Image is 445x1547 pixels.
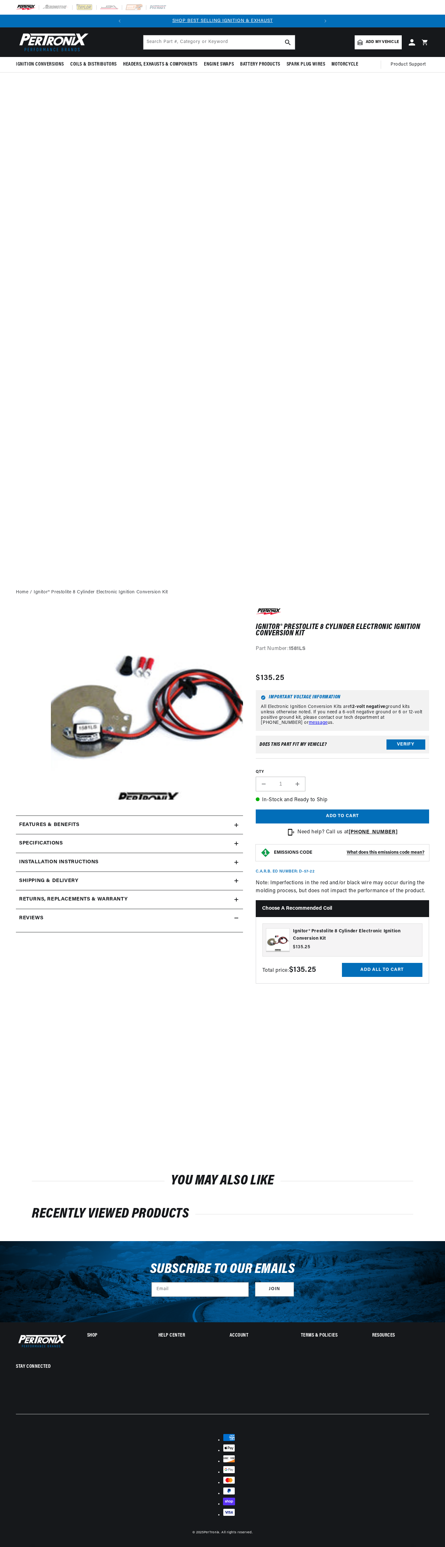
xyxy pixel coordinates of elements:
small: © 2025 . [192,1531,220,1534]
span: Coils & Distributors [70,61,117,68]
button: Translation missing: en.sections.announcements.next_announcement [319,15,332,27]
button: Add to cart [256,809,429,824]
h3: Subscribe to our emails [150,1263,295,1275]
summary: Resources [372,1333,429,1338]
p: Need help? Call us at [297,828,398,837]
summary: Installation instructions [16,853,243,872]
span: Ignition Conversions [16,61,64,68]
a: message [309,720,328,725]
span: Motorcycle [331,61,358,68]
span: $135.25 [256,672,284,684]
h2: Installation instructions [19,858,99,866]
summary: Reviews [16,909,243,928]
span: $135.25 [293,944,310,950]
button: search button [281,35,295,49]
summary: Headers, Exhausts & Components [120,57,201,72]
summary: Coils & Distributors [67,57,120,72]
span: Product Support [391,61,426,68]
summary: Help Center [158,1333,215,1338]
div: Does This part fit My vehicle? [260,742,327,747]
p: C.A.R.B. EO Number: D-57-22 [256,869,315,874]
summary: Ignition Conversions [16,57,67,72]
summary: Shipping & Delivery [16,872,243,890]
nav: breadcrumbs [16,589,429,596]
div: Announcement [126,18,319,25]
h6: Important Voltage Information [261,695,424,700]
a: [PHONE_NUMBER] [349,830,398,835]
h2: You may also like [32,1175,413,1187]
strong: $135.25 [289,966,316,974]
a: Ignitor® Prestolite 8 Cylinder Electronic Ignition Conversion Kit [34,589,168,596]
a: Home [16,589,28,596]
button: Add all to cart [342,963,422,977]
summary: Account [230,1333,287,1338]
a: SHOP BEST SELLING IGNITION & EXHAUST [172,18,273,23]
summary: Battery Products [237,57,283,72]
summary: Terms & policies [301,1333,358,1338]
h2: Returns, Replacements & Warranty [19,895,128,904]
summary: Returns, Replacements & Warranty [16,890,243,909]
summary: Motorcycle [328,57,361,72]
h1: Ignitor® Prestolite 8 Cylinder Electronic Ignition Conversion Kit [256,624,429,637]
summary: Specifications [16,834,243,853]
button: EMISSIONS CODEWhat does this emissions code mean? [274,850,424,856]
a: PerTronix [204,1531,219,1534]
h2: Reviews [19,914,43,922]
input: Search Part #, Category or Keyword [143,35,295,49]
media-gallery: Gallery Viewer [16,607,243,802]
span: Total price: [262,968,316,973]
img: Pertronix [16,31,89,53]
div: Note: Imperfections in the red and/or black wire may occur during the molding process, but does n... [256,607,429,984]
button: Verify [386,739,425,750]
summary: Features & Benefits [16,816,243,834]
input: Email [152,1282,248,1296]
span: Engine Swaps [204,61,234,68]
img: Pertronix [16,1333,67,1349]
button: Translation missing: en.sections.announcements.previous_announcement [113,15,126,27]
label: QTY [256,769,429,775]
strong: What does this emissions code mean? [347,850,424,855]
h2: Choose a Recommended Coil [256,900,429,917]
strong: EMISSIONS CODE [274,850,312,855]
strong: 12-volt negative [350,704,386,709]
h2: Shipping & Delivery [19,877,78,885]
h2: Specifications [19,839,63,848]
small: All rights reserved. [221,1531,253,1534]
div: Part Number: [256,645,429,653]
summary: Shop [87,1333,144,1338]
h2: RECENTLY VIEWED PRODUCTS [32,1208,413,1220]
summary: Spark Plug Wires [283,57,329,72]
p: In-Stock and Ready to Ship [256,796,429,804]
strong: 1581LS [289,646,306,651]
span: Add my vehicle [366,39,399,45]
summary: Engine Swaps [201,57,237,72]
div: 1 of 2 [126,18,319,25]
span: Spark Plug Wires [287,61,325,68]
a: Add my vehicle [355,35,402,49]
span: Headers, Exhausts & Components [123,61,198,68]
summary: Product Support [391,57,429,72]
button: Subscribe [255,1282,294,1296]
img: Emissions code [261,848,271,858]
p: Stay Connected [16,1363,66,1370]
p: All Electronic Ignition Conversion Kits are ground kits unless otherwise noted. If you need a 6-v... [261,704,424,726]
span: Battery Products [240,61,280,68]
h2: Features & Benefits [19,821,79,829]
